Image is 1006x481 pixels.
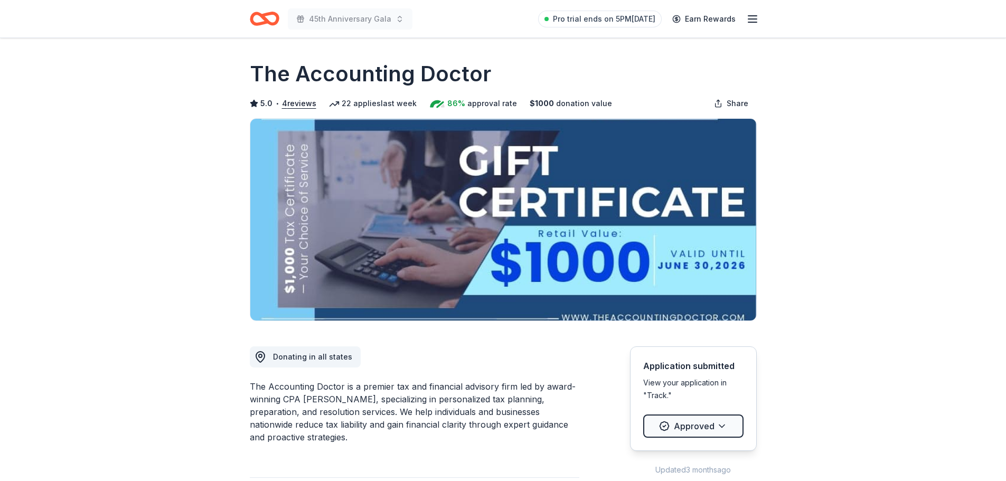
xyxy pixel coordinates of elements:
span: • [275,99,279,108]
div: Updated 3 months ago [630,464,757,476]
div: Application submitted [643,360,744,372]
a: Pro trial ends on 5PM[DATE] [538,11,662,27]
a: Earn Rewards [666,10,742,29]
img: Image for The Accounting Doctor [250,119,756,320]
button: Approved [643,414,744,438]
span: donation value [556,97,612,110]
h1: The Accounting Doctor [250,59,491,89]
div: 22 applies last week [329,97,417,110]
span: 86% [447,97,465,110]
button: Share [706,93,757,114]
span: Approved [674,419,714,433]
div: The Accounting Doctor is a premier tax and financial advisory firm led by award-winning CPA [PERS... [250,380,579,444]
span: 45th Anniversary Gala [309,13,391,25]
span: 5.0 [260,97,272,110]
span: Share [727,97,748,110]
button: 45th Anniversary Gala [288,8,412,30]
span: $ 1000 [530,97,554,110]
button: 4reviews [282,97,316,110]
span: Donating in all states [273,352,352,361]
a: Home [250,6,279,31]
span: Pro trial ends on 5PM[DATE] [553,13,655,25]
span: approval rate [467,97,517,110]
div: View your application in "Track." [643,376,744,402]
